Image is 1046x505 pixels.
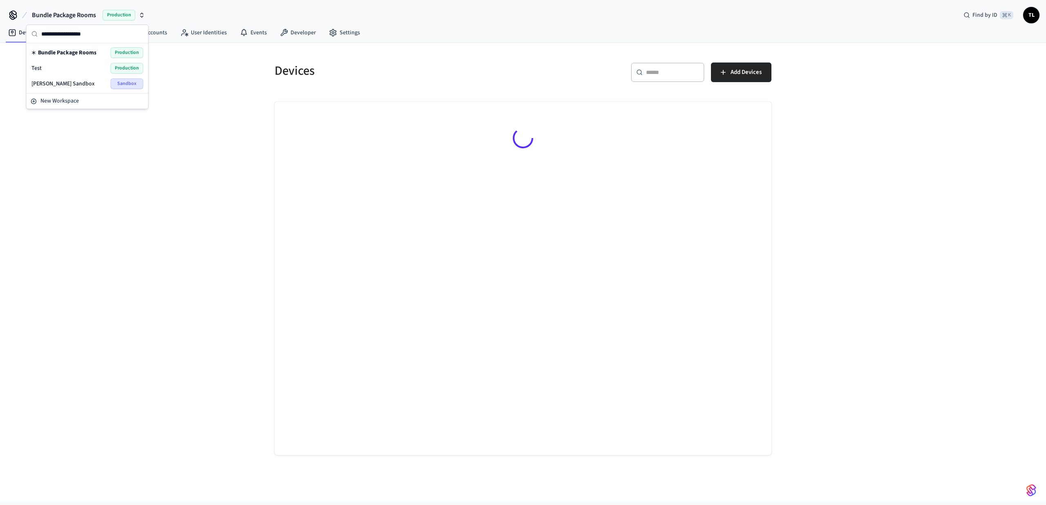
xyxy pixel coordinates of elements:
[2,25,44,40] a: Devices
[103,10,135,20] span: Production
[1023,7,1039,23] button: TL
[322,25,367,40] a: Settings
[233,25,273,40] a: Events
[31,80,95,88] span: [PERSON_NAME] Sandbox
[1024,8,1039,22] span: TL
[1000,11,1013,19] span: ⌘ K
[40,97,79,105] span: New Workspace
[111,78,143,89] span: Sandbox
[275,63,518,79] h5: Devices
[972,11,997,19] span: Find by ID
[38,49,96,57] span: Bundle Package Rooms
[31,64,42,72] span: Test
[1026,484,1036,497] img: SeamLogoGradient.69752ec5.svg
[27,43,148,93] div: Suggestions
[711,63,771,82] button: Add Devices
[32,10,96,20] span: Bundle Package Rooms
[27,94,148,108] button: New Workspace
[111,47,143,58] span: Production
[957,8,1020,22] div: Find by ID⌘ K
[731,67,762,78] span: Add Devices
[174,25,233,40] a: User Identities
[273,25,322,40] a: Developer
[111,63,143,74] span: Production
